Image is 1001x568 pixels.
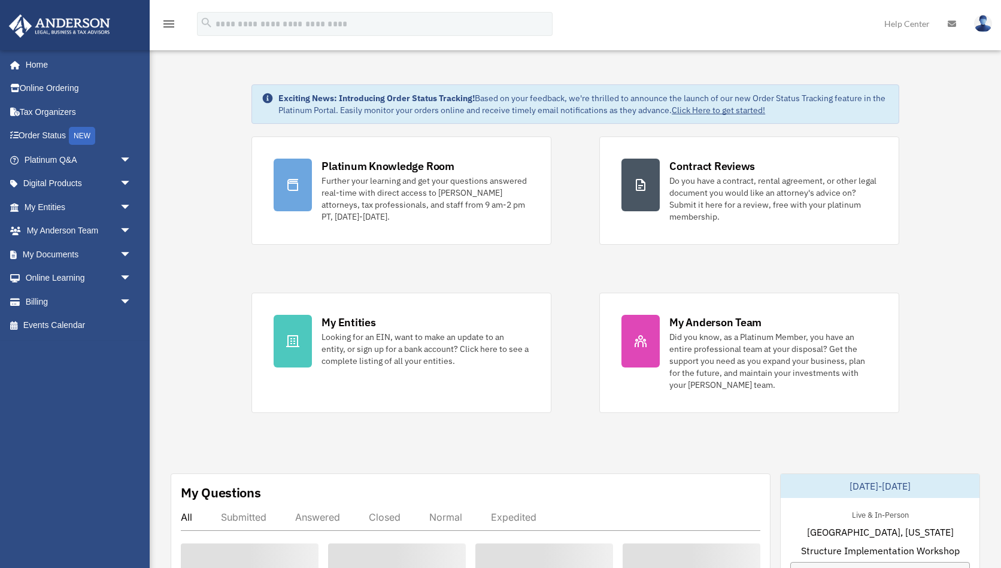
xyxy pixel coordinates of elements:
span: [GEOGRAPHIC_DATA], [US_STATE] [807,525,954,539]
div: Normal [429,511,462,523]
div: Did you know, as a Platinum Member, you have an entire professional team at your disposal? Get th... [669,331,877,391]
a: Click Here to get started! [672,105,765,116]
span: arrow_drop_down [120,266,144,291]
span: arrow_drop_down [120,290,144,314]
span: arrow_drop_down [120,172,144,196]
span: arrow_drop_down [120,242,144,267]
a: My Anderson Team Did you know, as a Platinum Member, you have an entire professional team at your... [599,293,899,413]
div: Further your learning and get your questions answered real-time with direct access to [PERSON_NAM... [321,175,529,223]
a: Contract Reviews Do you have a contract, rental agreement, or other legal document you would like... [599,136,899,245]
strong: Exciting News: Introducing Order Status Tracking! [278,93,475,104]
div: Platinum Knowledge Room [321,159,454,174]
a: Events Calendar [8,314,150,338]
div: NEW [69,127,95,145]
a: Order StatusNEW [8,124,150,148]
div: Do you have a contract, rental agreement, or other legal document you would like an attorney's ad... [669,175,877,223]
a: Platinum Knowledge Room Further your learning and get your questions answered real-time with dire... [251,136,551,245]
a: My Anderson Teamarrow_drop_down [8,219,150,243]
a: Online Ordering [8,77,150,101]
a: Billingarrow_drop_down [8,290,150,314]
a: Tax Organizers [8,100,150,124]
div: [DATE]-[DATE] [781,474,979,498]
img: User Pic [974,15,992,32]
a: My Entitiesarrow_drop_down [8,195,150,219]
a: Home [8,53,144,77]
span: arrow_drop_down [120,219,144,244]
a: My Documentsarrow_drop_down [8,242,150,266]
a: Online Learningarrow_drop_down [8,266,150,290]
div: Based on your feedback, we're thrilled to announce the launch of our new Order Status Tracking fe... [278,92,889,116]
span: Structure Implementation Workshop [801,543,960,558]
div: My Anderson Team [669,315,762,330]
i: search [200,16,213,29]
div: My Entities [321,315,375,330]
img: Anderson Advisors Platinum Portal [5,14,114,38]
a: Digital Productsarrow_drop_down [8,172,150,196]
div: All [181,511,192,523]
div: Closed [369,511,401,523]
div: Live & In-Person [842,508,918,520]
div: My Questions [181,484,261,502]
div: Submitted [221,511,266,523]
div: Answered [295,511,340,523]
a: Platinum Q&Aarrow_drop_down [8,148,150,172]
span: arrow_drop_down [120,148,144,172]
a: menu [162,21,176,31]
span: arrow_drop_down [120,195,144,220]
div: Contract Reviews [669,159,755,174]
div: Expedited [491,511,536,523]
a: My Entities Looking for an EIN, want to make an update to an entity, or sign up for a bank accoun... [251,293,551,413]
div: Looking for an EIN, want to make an update to an entity, or sign up for a bank account? Click her... [321,331,529,367]
i: menu [162,17,176,31]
